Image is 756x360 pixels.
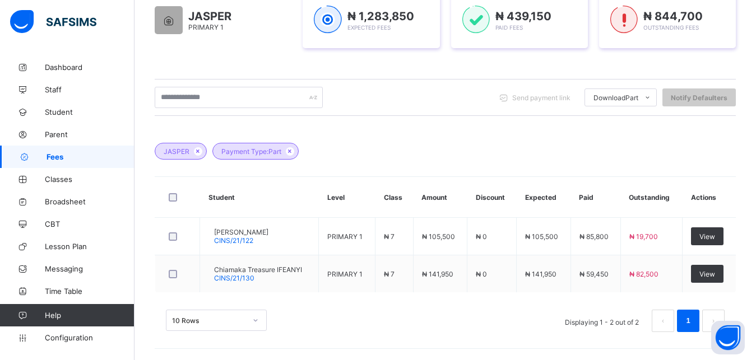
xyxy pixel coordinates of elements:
[375,177,414,218] th: Class
[556,310,647,332] li: Displaying 1 - 2 out of 2
[525,232,558,241] span: ₦ 105,500
[571,177,620,218] th: Paid
[45,107,134,116] span: Student
[683,177,736,218] th: Actions
[188,23,224,31] span: PRIMARY 1
[45,85,134,94] span: Staff
[327,232,363,241] span: PRIMARY 1
[629,270,658,278] span: ₦ 82,500
[495,24,523,31] span: Paid Fees
[702,310,725,332] button: next page
[164,147,189,156] span: JASPER
[593,93,638,102] span: Download Part
[319,177,375,218] th: Level
[45,333,134,342] span: Configuration
[652,310,674,332] button: prev page
[45,219,134,228] span: CBT
[347,24,391,31] span: Expected Fees
[711,321,745,354] button: Open asap
[347,10,414,23] span: ₦ 1,283,850
[45,264,134,273] span: Messaging
[221,147,281,156] span: Payment Type: Part
[629,232,658,241] span: ₦ 19,700
[610,6,638,34] img: outstanding-1.146d663e52f09953f639664a84e30106.svg
[172,316,246,325] div: 10 Rows
[422,270,453,278] span: ₦ 141,950
[45,242,134,251] span: Lesson Plan
[47,152,134,161] span: Fees
[314,6,341,34] img: expected-1.03dd87d44185fb6c27cc9b2570c10499.svg
[413,177,467,218] th: Amount
[620,177,683,218] th: Outstanding
[200,177,319,218] th: Student
[45,287,134,296] span: Time Table
[45,130,134,139] span: Parent
[214,274,254,282] span: CINS/21/130
[467,177,517,218] th: Discount
[214,265,302,274] span: Chiamaka Treasure IFEANYI
[422,232,455,241] span: ₦ 105,500
[384,270,395,278] span: ₦ 7
[384,232,395,241] span: ₦ 7
[214,228,268,236] span: [PERSON_NAME]
[677,310,699,332] li: 1
[643,10,703,23] span: ₦ 844,700
[45,311,134,320] span: Help
[512,93,571,102] span: Send payment link
[45,197,134,206] span: Broadsheet
[214,236,253,245] span: CINS/21/122
[579,270,609,278] span: ₦ 59,450
[579,232,609,241] span: ₦ 85,800
[699,270,715,278] span: View
[699,232,715,241] span: View
[671,93,727,102] span: Notify Defaulters
[45,63,134,72] span: Dashboard
[517,177,571,218] th: Expected
[525,270,556,278] span: ₦ 141,950
[495,10,551,23] span: ₦ 439,150
[476,232,487,241] span: ₦ 0
[643,24,699,31] span: Outstanding Fees
[476,270,487,278] span: ₦ 0
[652,310,674,332] li: 上一页
[462,6,490,34] img: paid-1.3eb1404cbcb1d3b736510a26bbfa3ccb.svg
[45,175,134,184] span: Classes
[188,10,231,23] span: JASPER
[327,270,363,278] span: PRIMARY 1
[683,314,693,328] a: 1
[10,10,96,34] img: safsims
[702,310,725,332] li: 下一页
